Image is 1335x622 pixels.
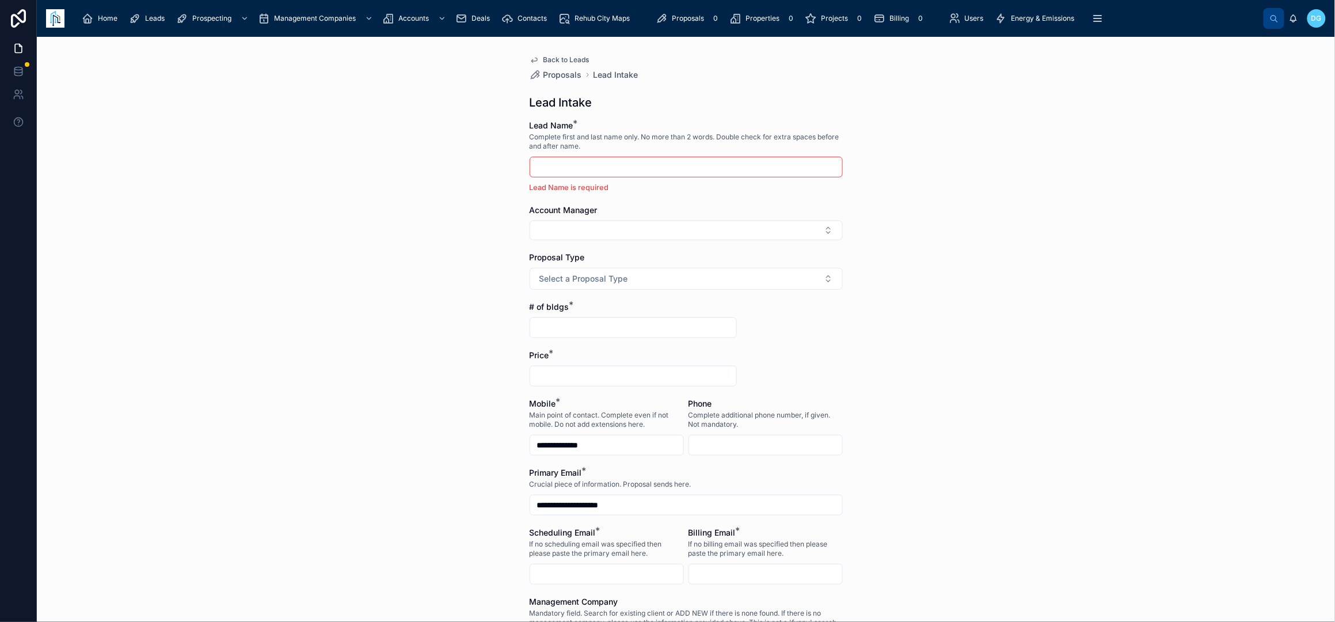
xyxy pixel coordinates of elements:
[398,14,429,23] span: Accounts
[945,8,992,29] a: Users
[530,268,843,290] button: Select Button
[530,597,618,606] span: Management Company
[672,14,704,23] span: Proposals
[74,6,1264,31] div: scrollable content
[555,8,638,29] a: Rehub City Maps
[530,411,684,429] span: Main point of contact. Complete even if not mobile. Do not add extensions here.
[530,540,684,558] span: If no scheduling email was specified then please paste the primary email here.
[784,12,798,25] div: 0
[530,55,589,65] a: Back to Leads
[530,350,549,360] span: Price
[689,411,843,429] span: Complete additional phone number, if given. Not mandatory.
[914,12,927,25] div: 0
[594,69,638,81] a: Lead Intake
[965,14,984,23] span: Users
[46,9,64,28] img: App logo
[498,8,555,29] a: Contacts
[274,14,356,23] span: Management Companies
[821,14,848,23] span: Projects
[192,14,231,23] span: Prospecting
[543,55,589,65] span: Back to Leads
[689,540,843,558] span: If no billing email was specified then please paste the primary email here.
[709,12,722,25] div: 0
[652,8,726,29] a: Proposals0
[452,8,498,29] a: Deals
[746,14,779,23] span: Properties
[98,14,117,23] span: Home
[530,205,598,215] span: Account Manager
[379,8,452,29] a: Accounts
[543,69,582,81] span: Proposals
[889,14,909,23] span: Billing
[870,8,931,29] a: Billing0
[853,12,866,25] div: 0
[125,8,173,29] a: Leads
[1011,14,1075,23] span: Energy & Emissions
[254,8,379,29] a: Management Companies
[530,528,596,537] span: Scheduling Email
[689,399,712,408] span: Phone
[801,8,870,29] a: Projects0
[530,120,573,130] span: Lead Name
[530,69,582,81] a: Proposals
[539,273,628,285] span: Select a Proposal Type
[530,302,569,312] span: # of bldgs
[145,14,165,23] span: Leads
[78,8,125,29] a: Home
[530,399,556,408] span: Mobile
[1311,14,1322,23] span: DG
[530,182,843,193] p: Lead Name is required
[471,14,490,23] span: Deals
[173,8,254,29] a: Prospecting
[689,528,736,537] span: Billing Email
[518,14,547,23] span: Contacts
[575,14,630,23] span: Rehub City Maps
[530,480,691,489] span: Crucial piece of information. Proposal sends here.
[530,132,843,151] span: Complete first and last name only. No more than 2 words. Double check for extra spaces before and...
[530,468,582,477] span: Primary Email
[530,94,592,111] h1: Lead Intake
[530,221,843,240] button: Select Button
[726,8,801,29] a: Properties0
[992,8,1083,29] a: Energy & Emissions
[530,252,585,262] span: Proposal Type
